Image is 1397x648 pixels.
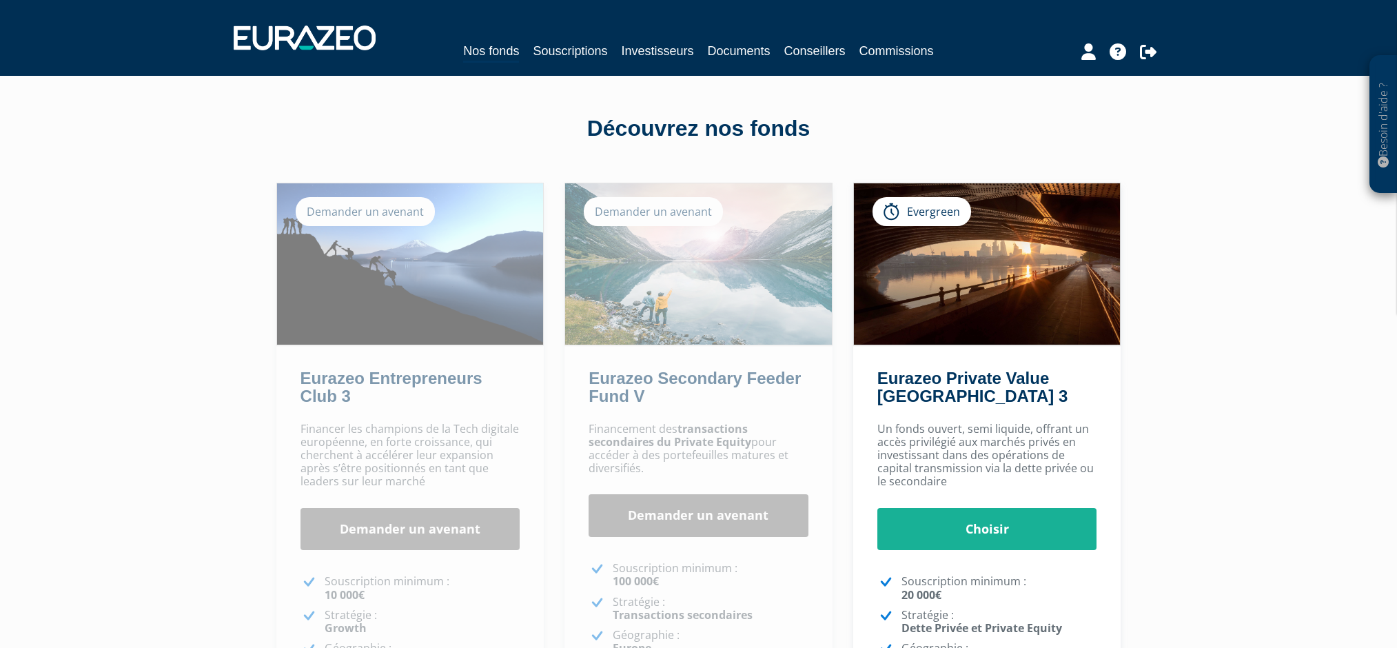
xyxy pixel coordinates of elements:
[901,575,1097,601] p: Souscription minimum :
[613,562,808,588] p: Souscription minimum :
[234,26,376,50] img: 1732889491-logotype_eurazeo_blanc_rvb.png
[589,369,801,405] a: Eurazeo Secondary Feeder Fund V
[533,41,607,61] a: Souscriptions
[854,183,1121,345] img: Eurazeo Private Value Europe 3
[296,197,435,226] div: Demander un avenant
[565,183,832,345] img: Eurazeo Secondary Feeder Fund V
[300,508,520,551] a: Demander un avenant
[306,113,1092,145] div: Découvrez nos fonds
[877,508,1097,551] a: Choisir
[277,183,544,345] img: Eurazeo Entrepreneurs Club 3
[784,41,846,61] a: Conseillers
[325,587,365,603] strong: 10 000€
[901,609,1097,635] p: Stratégie :
[325,575,520,601] p: Souscription minimum :
[589,494,808,537] a: Demander un avenant
[901,587,941,603] strong: 20 000€
[300,423,520,489] p: Financer les champions de la Tech digitale européenne, en forte croissance, qui cherchent à accél...
[613,574,659,589] strong: 100 000€
[463,41,519,63] a: Nos fonds
[613,607,753,622] strong: Transactions secondaires
[901,620,1062,636] strong: Dette Privée et Private Equity
[873,197,971,226] div: Evergreen
[589,423,808,476] p: Financement des pour accéder à des portefeuilles matures et diversifiés.
[621,41,693,61] a: Investisseurs
[613,596,808,622] p: Stratégie :
[877,423,1097,489] p: Un fonds ouvert, semi liquide, offrant un accès privilégié aux marchés privés en investissant dan...
[1376,63,1391,187] p: Besoin d'aide ?
[877,369,1068,405] a: Eurazeo Private Value [GEOGRAPHIC_DATA] 3
[708,41,771,61] a: Documents
[589,421,751,449] strong: transactions secondaires du Private Equity
[325,609,520,635] p: Stratégie :
[300,369,482,405] a: Eurazeo Entrepreneurs Club 3
[859,41,934,61] a: Commissions
[584,197,723,226] div: Demander un avenant
[325,620,367,636] strong: Growth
